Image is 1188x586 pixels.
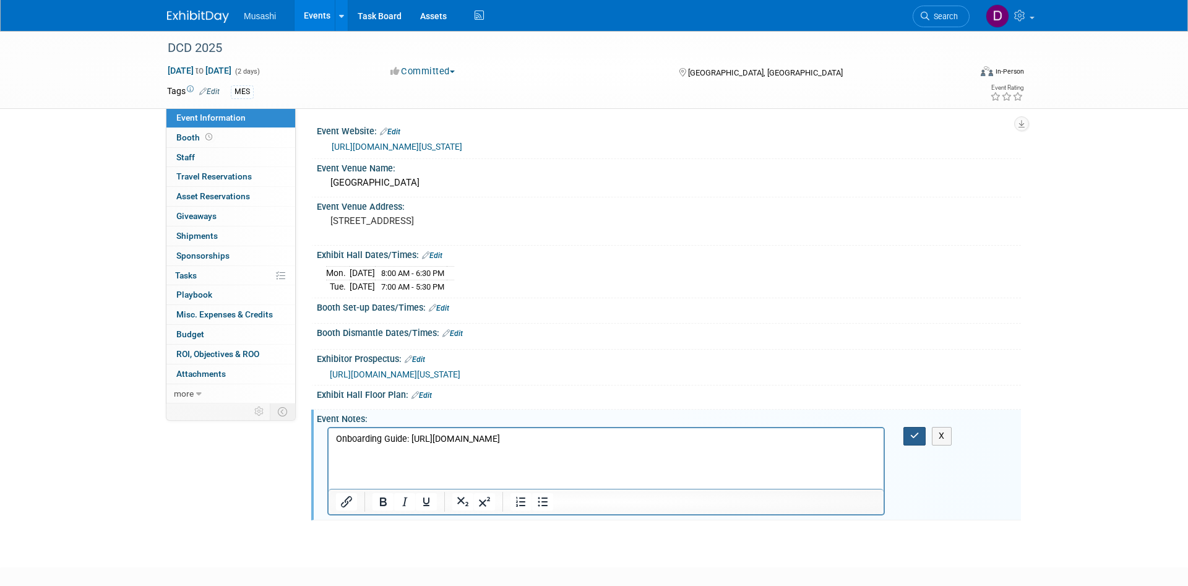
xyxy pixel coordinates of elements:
a: Edit [429,304,449,312]
div: Exhibit Hall Dates/Times: [317,246,1021,262]
span: Musashi [244,11,276,21]
span: 7:00 AM - 5:30 PM [381,282,444,291]
a: Shipments [166,226,295,246]
span: Booth not reserved yet [203,132,215,142]
a: Edit [442,329,463,338]
div: Event Venue Address: [317,197,1021,213]
span: Asset Reservations [176,191,250,201]
span: (2 days) [234,67,260,75]
button: Superscript [474,493,495,511]
div: Booth Dismantle Dates/Times: [317,324,1021,340]
a: [URL][DOMAIN_NAME][US_STATE] [332,142,462,152]
span: Event Information [176,113,246,123]
span: to [194,66,205,75]
a: [URL][DOMAIN_NAME][US_STATE] [330,369,460,379]
div: Exhibit Hall Floor Plan: [317,386,1021,402]
a: Booth [166,128,295,147]
span: Shipments [176,231,218,241]
a: Misc. Expenses & Credits [166,305,295,324]
div: Event Rating [990,85,1023,91]
a: Attachments [166,364,295,384]
div: Event Website: [317,122,1021,138]
button: Insert/edit link [336,493,357,511]
div: MES [231,85,254,98]
button: X [932,427,952,445]
a: Sponsorships [166,246,295,265]
button: Committed [386,65,460,78]
a: Edit [405,355,425,364]
div: DCD 2025 [163,37,951,59]
span: Misc. Expenses & Credits [176,309,273,319]
a: Staff [166,148,295,167]
a: Giveaways [166,207,295,226]
td: [DATE] [350,280,375,293]
div: Event Notes: [317,410,1021,425]
span: Budget [176,329,204,339]
span: Attachments [176,369,226,379]
button: Underline [416,493,437,511]
a: ROI, Objectives & ROO [166,345,295,364]
span: Travel Reservations [176,171,252,181]
span: Sponsorships [176,251,230,261]
a: more [166,384,295,403]
img: ExhibitDay [167,11,229,23]
a: Edit [422,251,442,260]
div: Exhibitor Prospectus: [317,350,1021,366]
button: Subscript [452,493,473,511]
button: Italic [394,493,415,511]
button: Bullet list [532,493,553,511]
a: Edit [199,87,220,96]
a: Search [913,6,970,27]
td: [DATE] [350,267,375,280]
pre: [STREET_ADDRESS] [330,215,596,226]
td: Mon. [326,267,350,280]
span: Search [929,12,958,21]
div: In-Person [995,67,1024,76]
span: Staff [176,152,195,162]
a: Travel Reservations [166,167,295,186]
span: Booth [176,132,215,142]
a: Edit [380,127,400,136]
span: Tasks [175,270,197,280]
span: Playbook [176,290,212,299]
td: Tue. [326,280,350,293]
td: Toggle Event Tabs [270,403,296,420]
div: [GEOGRAPHIC_DATA] [326,173,1012,192]
td: Personalize Event Tab Strip [249,403,270,420]
span: more [174,389,194,399]
div: Event Venue Name: [317,159,1021,175]
a: Asset Reservations [166,187,295,206]
button: Numbered list [510,493,532,511]
span: ROI, Objectives & ROO [176,349,259,359]
img: Format-Inperson.png [981,66,993,76]
span: [GEOGRAPHIC_DATA], [GEOGRAPHIC_DATA] [688,68,843,77]
a: Edit [411,391,432,400]
div: Event Format [897,64,1024,83]
td: Tags [167,85,220,99]
span: 8:00 AM - 6:30 PM [381,269,444,278]
button: Bold [372,493,394,511]
span: Giveaways [176,211,217,221]
span: [DATE] [DATE] [167,65,232,76]
a: Budget [166,325,295,344]
iframe: Rich Text Area. Press ALT-0 for help. [329,428,884,489]
div: Booth Set-up Dates/Times: [317,298,1021,314]
a: Event Information [166,108,295,127]
a: Tasks [166,266,295,285]
a: Playbook [166,285,295,304]
img: Daniel Agar [986,4,1009,28]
